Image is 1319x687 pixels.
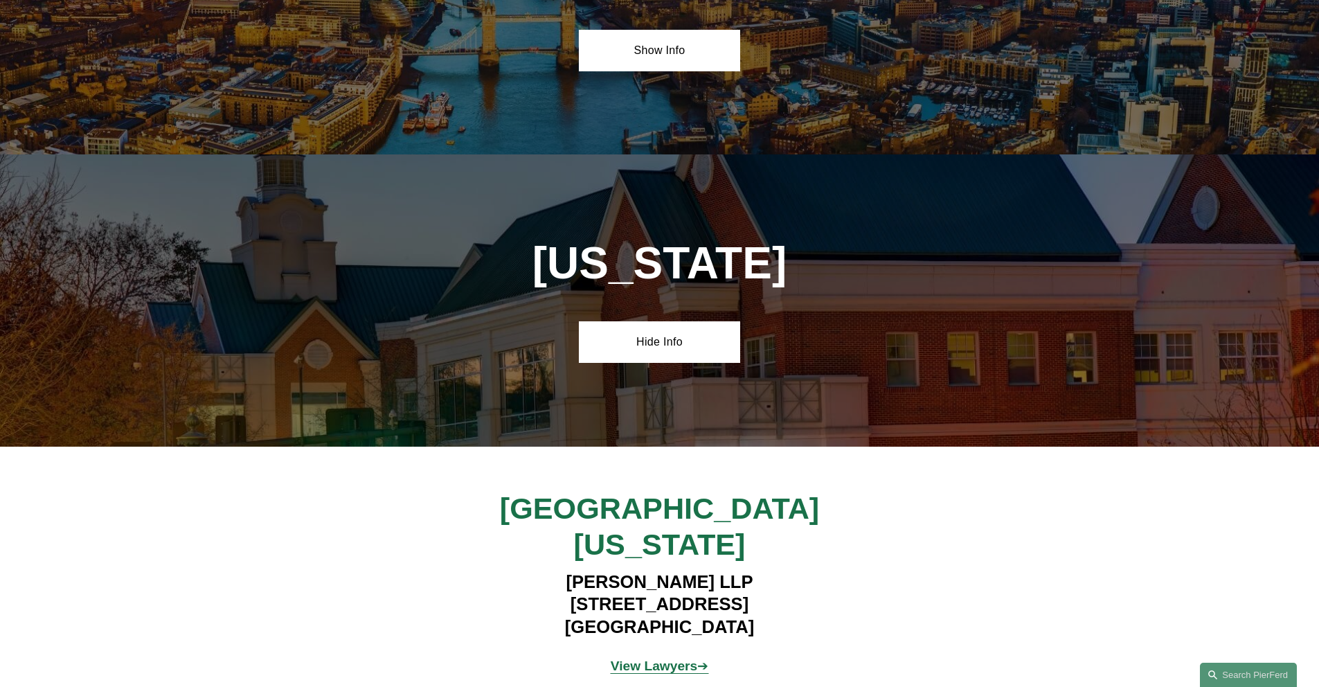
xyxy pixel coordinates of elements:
[500,492,819,561] span: [GEOGRAPHIC_DATA][US_STATE]
[579,321,740,363] a: Hide Info
[418,238,902,289] h1: [US_STATE]
[611,659,698,673] a: View Lawyers
[1200,663,1297,687] a: Search this site
[579,30,740,71] a: Show Info
[458,571,861,638] h4: [PERSON_NAME] LLP [STREET_ADDRESS] [GEOGRAPHIC_DATA]
[697,659,708,673] a: ➔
